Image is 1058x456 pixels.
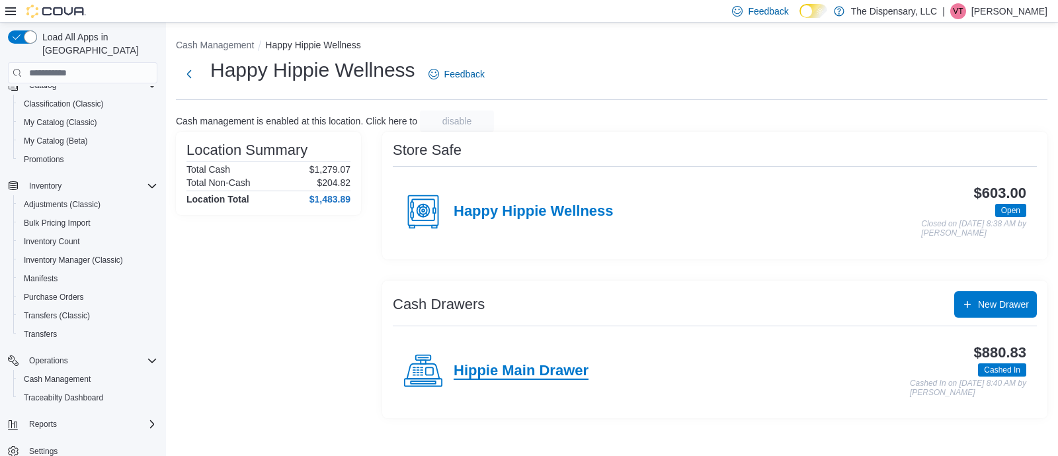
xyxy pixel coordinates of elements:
[24,178,157,194] span: Inventory
[19,96,109,112] a: Classification (Classic)
[24,416,157,432] span: Reports
[19,289,89,305] a: Purchase Orders
[186,194,249,205] h4: Location Total
[19,96,157,112] span: Classification (Classic)
[19,308,95,324] a: Transfers (Classic)
[1001,205,1020,216] span: Open
[13,388,163,407] button: Traceabilty Dashboard
[910,379,1026,397] p: Cashed In on [DATE] 8:40 AM by [PERSON_NAME]
[19,271,63,287] a: Manifests
[454,203,614,220] h4: Happy Hippie Wellness
[29,181,61,191] span: Inventory
[186,177,251,188] h6: Total Non-Cash
[265,40,360,50] button: Happy Hippie Wellness
[309,194,350,205] h4: $1,483.89
[19,326,157,342] span: Transfers
[29,419,57,430] span: Reports
[19,215,96,231] a: Bulk Pricing Import
[176,116,417,126] p: Cash management is enabled at this location. Click here to
[454,363,589,380] h4: Hippie Main Drawer
[942,3,945,19] p: |
[13,370,163,388] button: Cash Management
[19,271,157,287] span: Manifests
[13,306,163,325] button: Transfers (Classic)
[799,4,827,18] input: Dark Mode
[19,234,85,250] a: Inventory Count
[13,95,163,113] button: Classification (Classic)
[24,353,157,369] span: Operations
[921,220,1026,238] p: Closed on [DATE] 8:38 AM by [PERSON_NAME]
[24,273,58,284] span: Manifests
[748,5,788,18] span: Feedback
[19,133,157,149] span: My Catalog (Beta)
[24,154,64,165] span: Promotions
[24,329,57,340] span: Transfers
[13,132,163,150] button: My Catalog (Beta)
[971,3,1047,19] p: [PERSON_NAME]
[420,111,494,132] button: disable
[995,204,1026,217] span: Open
[19,326,62,342] a: Transfers
[954,291,1037,318] button: New Drawer
[19,152,69,167] a: Promotions
[19,215,157,231] span: Bulk Pricing Import
[24,392,103,403] span: Traceabilty Dashboard
[953,3,963,19] span: VT
[13,195,163,214] button: Adjustments (Classic)
[24,292,84,302] span: Purchase Orders
[13,269,163,288] button: Manifests
[19,252,128,268] a: Inventory Manager (Classic)
[19,390,108,406] a: Traceabilty Dashboard
[974,185,1026,201] h3: $603.00
[176,40,254,50] button: Cash Management
[13,150,163,169] button: Promotions
[24,353,73,369] button: Operations
[978,363,1026,377] span: Cashed In
[210,57,415,83] h1: Happy Hippie Wellness
[24,236,80,247] span: Inventory Count
[851,3,937,19] p: The Dispensary, LLC
[309,164,350,175] p: $1,279.07
[19,133,93,149] a: My Catalog (Beta)
[176,61,202,87] button: Next
[317,177,350,188] p: $204.82
[29,355,68,366] span: Operations
[24,99,104,109] span: Classification (Classic)
[19,197,106,212] a: Adjustments (Classic)
[950,3,966,19] div: Violet Tabor
[974,345,1026,361] h3: $880.83
[3,415,163,433] button: Reports
[176,38,1047,54] nav: An example of EuiBreadcrumbs
[3,351,163,370] button: Operations
[13,232,163,251] button: Inventory Count
[444,68,485,81] span: Feedback
[13,214,163,232] button: Bulk Pricing Import
[13,251,163,269] button: Inventory Manager (Classic)
[24,218,91,228] span: Bulk Pricing Import
[24,136,88,146] span: My Catalog (Beta)
[19,197,157,212] span: Adjustments (Classic)
[37,30,157,57] span: Load All Apps in [GEOGRAPHIC_DATA]
[423,61,490,87] a: Feedback
[24,374,91,385] span: Cash Management
[19,390,157,406] span: Traceabilty Dashboard
[984,364,1020,376] span: Cashed In
[393,296,485,312] h3: Cash Drawers
[13,288,163,306] button: Purchase Orders
[13,325,163,343] button: Transfers
[19,152,157,167] span: Promotions
[186,164,230,175] h6: Total Cash
[19,371,96,387] a: Cash Management
[19,114,157,130] span: My Catalog (Classic)
[19,289,157,305] span: Purchase Orders
[24,255,123,265] span: Inventory Manager (Classic)
[19,252,157,268] span: Inventory Manager (Classic)
[24,117,97,128] span: My Catalog (Classic)
[186,142,307,158] h3: Location Summary
[978,298,1029,311] span: New Drawer
[24,416,62,432] button: Reports
[19,114,102,130] a: My Catalog (Classic)
[19,371,157,387] span: Cash Management
[24,310,90,321] span: Transfers (Classic)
